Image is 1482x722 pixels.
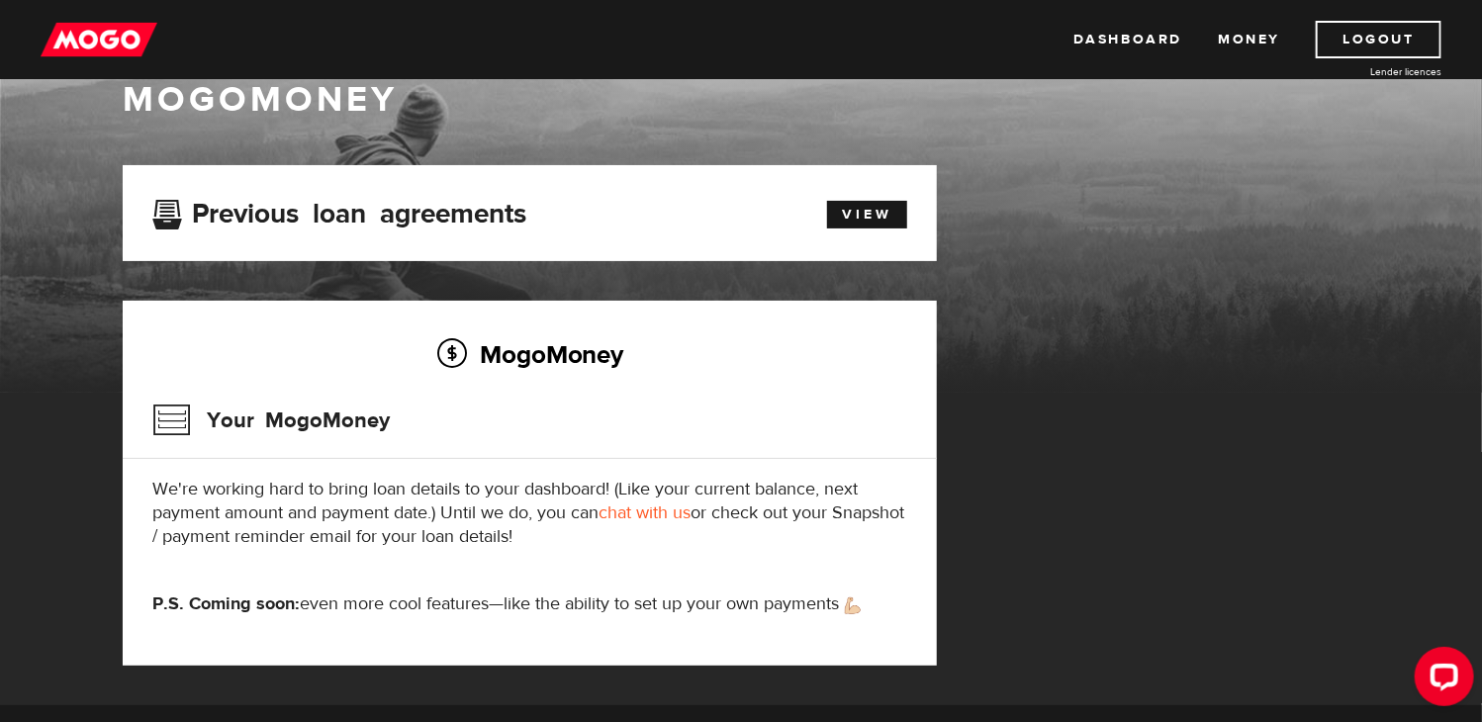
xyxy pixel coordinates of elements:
[1218,21,1280,58] a: Money
[123,79,1359,121] h1: MogoMoney
[599,501,691,524] a: chat with us
[1073,21,1182,58] a: Dashboard
[152,592,907,616] p: even more cool features—like the ability to set up your own payments
[152,478,907,549] p: We're working hard to bring loan details to your dashboard! (Like your current balance, next paym...
[1399,639,1482,722] iframe: LiveChat chat widget
[152,333,907,375] h2: MogoMoney
[41,21,157,58] img: mogo_logo-11ee424be714fa7cbb0f0f49df9e16ec.png
[152,198,526,224] h3: Previous loan agreements
[1316,21,1441,58] a: Logout
[845,597,861,614] img: strong arm emoji
[152,592,300,615] strong: P.S. Coming soon:
[827,201,907,228] a: View
[1293,64,1441,79] a: Lender licences
[152,395,390,446] h3: Your MogoMoney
